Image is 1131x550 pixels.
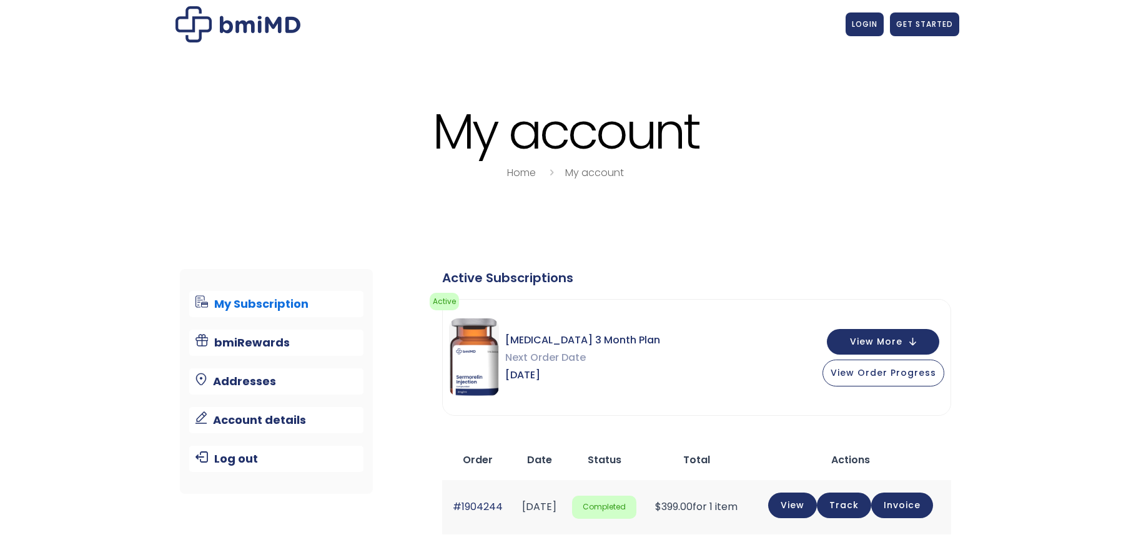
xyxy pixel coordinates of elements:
button: View Order Progress [822,360,944,386]
a: Invoice [871,493,933,518]
span: $ [655,499,661,514]
a: LOGIN [846,12,884,36]
a: Track [817,493,871,518]
span: LOGIN [852,19,877,29]
button: View More [827,329,939,355]
span: View Order Progress [831,366,936,379]
a: bmiRewards [189,330,363,356]
a: Home [507,165,536,180]
td: for 1 item [643,480,750,534]
span: Date [527,453,552,467]
a: My Subscription [189,291,363,317]
div: Active Subscriptions [442,269,951,287]
span: [MEDICAL_DATA] 3 Month Plan [505,331,660,349]
span: Order [463,453,493,467]
span: Completed [572,496,636,519]
a: View [768,493,817,518]
span: 399.00 [655,499,693,514]
span: View More [850,338,902,346]
a: GET STARTED [890,12,959,36]
span: Next Order Date [505,349,660,366]
a: Addresses [189,368,363,395]
nav: Account pages [180,269,373,494]
span: [DATE] [505,366,660,384]
i: breadcrumbs separator [545,165,558,180]
span: Status [588,453,621,467]
a: #1904244 [453,499,503,514]
time: [DATE] [522,499,556,514]
a: My account [565,165,624,180]
a: Log out [189,446,363,472]
a: Account details [189,407,363,433]
img: sermorelin [449,318,499,396]
span: Total [683,453,710,467]
h1: My account [172,105,959,158]
span: Actions [831,453,870,467]
img: My account [175,6,300,42]
span: Active [430,293,459,310]
span: GET STARTED [896,19,953,29]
